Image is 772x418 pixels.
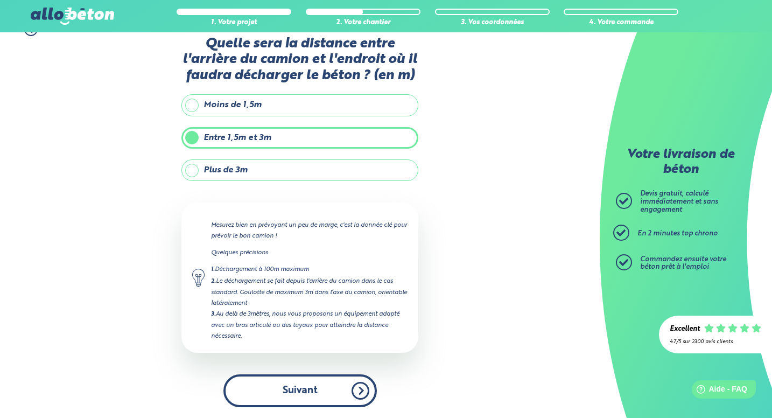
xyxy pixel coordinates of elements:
p: Votre livraison de béton [619,148,742,177]
button: Suivant [223,374,377,407]
strong: 2. [211,278,216,284]
p: Quelques précisions [211,247,408,258]
div: Déchargement à 100m maximum [211,264,408,275]
label: Quelle sera la distance entre l'arrière du camion et l'endroit où il faudra décharger le béton ? ... [181,36,418,83]
strong: 1. [211,267,215,273]
span: En 2 minutes top chrono [637,230,718,237]
label: Moins de 1,5m [181,94,418,116]
div: Au delà de 3mètres, nous vous proposons un équipement adapté avec un bras articulé ou des tuyaux ... [211,309,408,342]
div: 3. Vos coordonnées [435,19,550,27]
div: 4. Votre commande [564,19,678,27]
label: Entre 1,5m et 3m [181,127,418,149]
label: Plus de 3m [181,159,418,181]
p: Mesurez bien en prévoyant un peu de marge, c'est la donnée clé pour prévoir le bon camion ! [211,220,408,241]
div: 4.7/5 sur 2300 avis clients [670,339,761,345]
div: Le déchargement se fait depuis l'arrière du camion dans le cas standard. Goulotte de maximum 3m d... [211,276,408,309]
strong: 3. [211,311,216,317]
div: 1. Votre projet [177,19,291,27]
div: Excellent [670,325,700,333]
iframe: Help widget launcher [676,376,760,406]
div: 2. Votre chantier [306,19,420,27]
img: allobéton [31,8,114,25]
span: Commandez ensuite votre béton prêt à l'emploi [640,256,726,271]
span: Devis gratuit, calculé immédiatement et sans engagement [640,190,718,213]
